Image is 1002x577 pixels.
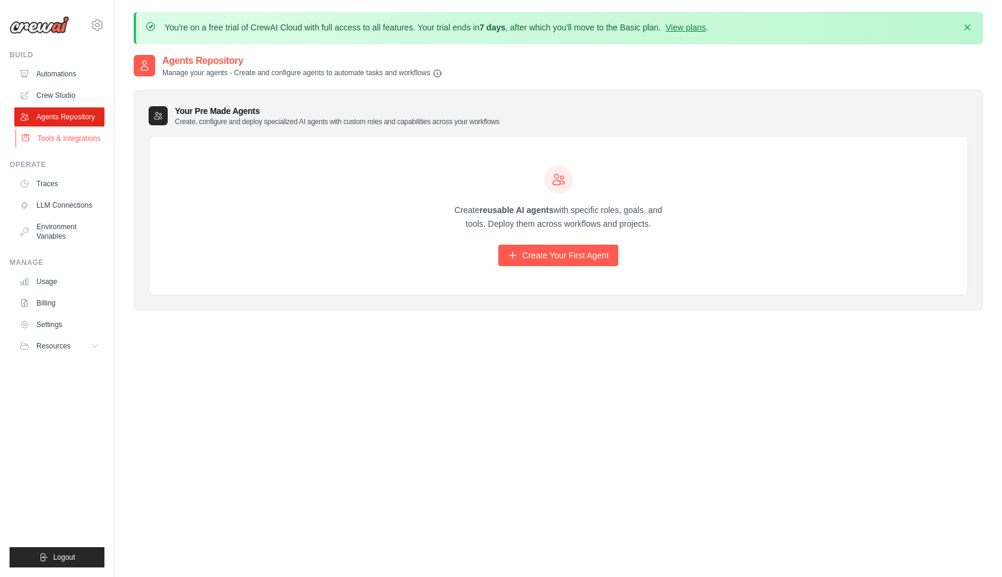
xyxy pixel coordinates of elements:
[14,272,104,291] a: Usage
[36,341,70,351] span: Resources
[175,105,500,126] h3: Your Pre Made Agents
[14,196,104,215] a: LLM Connections
[53,553,75,562] span: Logout
[14,315,104,334] a: Settings
[162,68,442,78] p: Manage your agents - Create and configure agents to automate tasks and workflows
[10,258,104,267] div: Manage
[162,54,442,68] h2: Agents Repository
[14,337,104,356] button: Resources
[14,294,104,313] a: Billing
[10,547,104,567] button: Logout
[10,50,104,60] div: Build
[479,205,553,215] strong: reusable AI agents
[14,86,104,105] a: Crew Studio
[14,217,104,246] a: Environment Variables
[175,117,500,126] p: Create, configure and deploy specialized AI agents with custom roles and capabilities across your...
[165,21,708,33] p: You're on a free trial of CrewAI Cloud with full access to all features. Your trial ends in , aft...
[14,174,104,193] a: Traces
[498,245,618,266] a: Create Your First Agent
[14,107,104,126] a: Agents Repository
[16,129,106,148] a: Tools & Integrations
[10,160,104,169] div: Operate
[444,203,673,231] p: Create with specific roles, goals, and tools. Deploy them across workflows and projects.
[14,64,104,84] a: Automations
[10,16,69,34] img: Logo
[665,23,705,32] a: View plans
[479,23,505,32] strong: 7 days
